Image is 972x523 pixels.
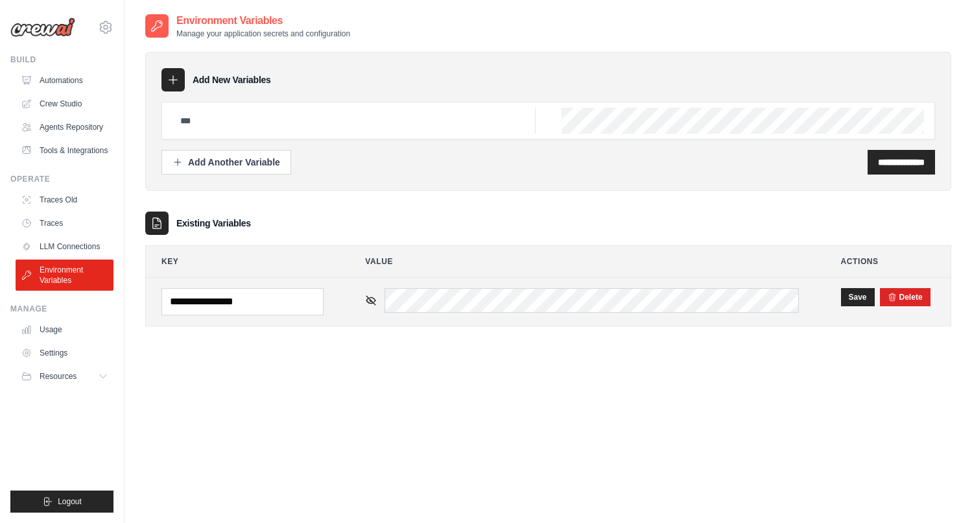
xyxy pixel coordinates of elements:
th: Value [350,246,814,277]
span: Logout [58,496,82,507]
a: Automations [16,70,113,91]
a: Settings [16,343,113,363]
th: Actions [825,246,951,277]
a: LLM Connections [16,236,113,257]
a: Crew Studio [16,93,113,114]
a: Traces Old [16,189,113,210]
h3: Existing Variables [176,217,251,230]
p: Manage your application secrets and configuration [176,29,350,39]
a: Tools & Integrations [16,140,113,161]
div: Operate [10,174,113,184]
h3: Add New Variables [193,73,271,86]
a: Traces [16,213,113,234]
th: Key [146,246,339,277]
button: Logout [10,491,113,513]
div: Build [10,55,113,65]
button: Delete [888,292,923,302]
button: Add Another Variable [161,150,291,175]
a: Environment Variables [16,260,113,291]
a: Agents Repository [16,117,113,138]
button: Resources [16,366,113,387]
div: Add Another Variable [172,156,280,169]
h2: Environment Variables [176,13,350,29]
img: Logo [10,18,75,37]
a: Usage [16,319,113,340]
span: Resources [40,371,77,382]
button: Save [841,288,875,306]
div: Manage [10,304,113,314]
